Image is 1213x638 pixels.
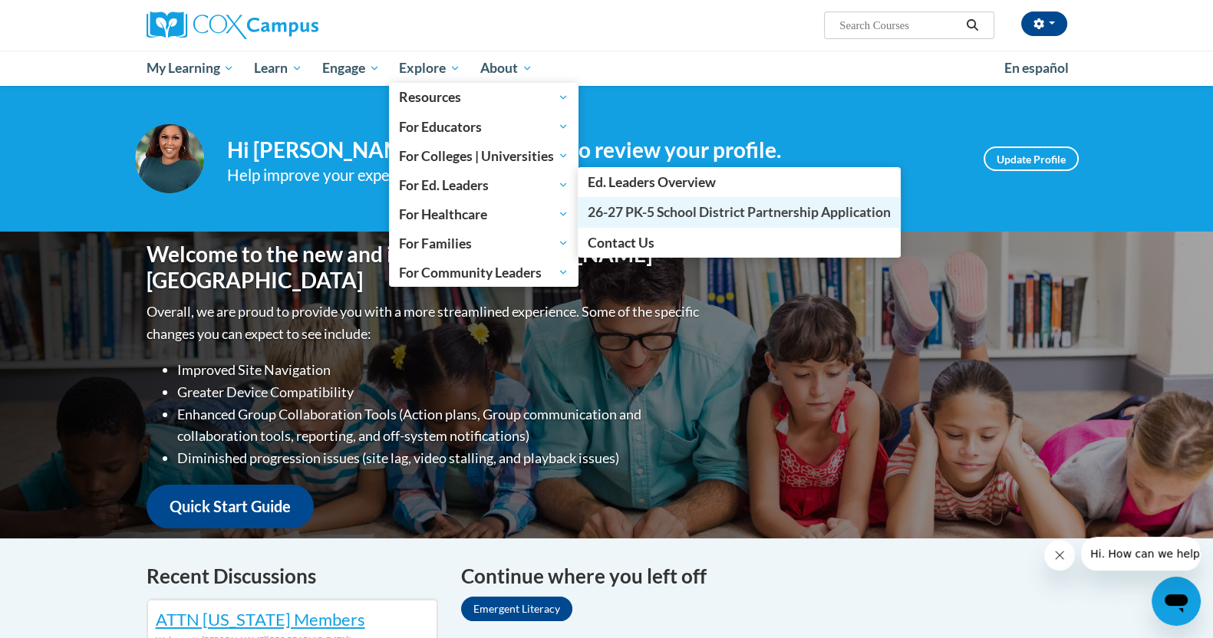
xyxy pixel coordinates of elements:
[147,485,314,528] a: Quick Start Guide
[480,59,532,77] span: About
[389,83,578,112] a: Resources
[588,174,716,190] span: Ed. Leaders Overview
[9,11,124,23] span: Hi. How can we help?
[399,176,569,194] span: For Ed. Leaders
[461,561,1067,591] h4: Continue where you left off
[578,228,901,258] a: Contact Us
[146,59,234,77] span: My Learning
[399,88,569,107] span: Resources
[156,609,365,630] a: ATTN [US_STATE] Members
[147,12,438,39] a: Cox Campus
[389,141,578,170] a: For Colleges | Universities
[389,199,578,229] a: For Healthcare
[147,12,318,39] img: Cox Campus
[1004,60,1069,76] span: En español
[389,170,578,199] a: For Ed. Leaders
[1044,540,1075,571] iframe: Close message
[177,403,703,448] li: Enhanced Group Collaboration Tools (Action plans, Group communication and collaboration tools, re...
[994,52,1079,84] a: En español
[177,359,703,381] li: Improved Site Navigation
[227,163,961,188] div: Help improve your experience by keeping your profile up to date.
[147,301,703,345] p: Overall, we are proud to provide you with a more streamlined experience. Some of the specific cha...
[961,16,984,35] button: Search
[389,51,470,86] a: Explore
[399,146,569,165] span: For Colleges | Universities
[461,597,572,621] a: Emergent Literacy
[135,124,204,193] img: Profile Image
[399,117,569,136] span: For Educators
[177,447,703,469] li: Diminished progression issues (site lag, video stalling, and playback issues)
[1152,577,1201,626] iframe: Button to launch messaging window
[588,204,891,220] span: 26-27 PK-5 School District Partnership Application
[254,59,302,77] span: Learn
[389,229,578,258] a: For Families
[227,137,961,163] h4: Hi [PERSON_NAME]! Take a minute to review your profile.
[124,51,1090,86] div: Main menu
[984,146,1079,171] a: Update Profile
[399,234,569,252] span: For Families
[1081,537,1201,571] iframe: Message from company
[322,59,380,77] span: Engage
[578,167,901,197] a: Ed. Leaders Overview
[244,51,312,86] a: Learn
[389,112,578,141] a: For Educators
[399,205,569,223] span: For Healthcare
[147,242,703,293] h1: Welcome to the new and improved [PERSON_NAME][GEOGRAPHIC_DATA]
[578,197,901,227] a: 26-27 PK-5 School District Partnership Application
[137,51,245,86] a: My Learning
[312,51,390,86] a: Engage
[1021,12,1067,36] button: Account Settings
[399,59,460,77] span: Explore
[389,258,578,287] a: For Community Leaders
[177,381,703,403] li: Greater Device Compatibility
[147,561,438,591] h4: Recent Discussions
[588,235,654,251] span: Contact Us
[470,51,542,86] a: About
[838,16,961,35] input: Search Courses
[399,263,569,281] span: For Community Leaders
